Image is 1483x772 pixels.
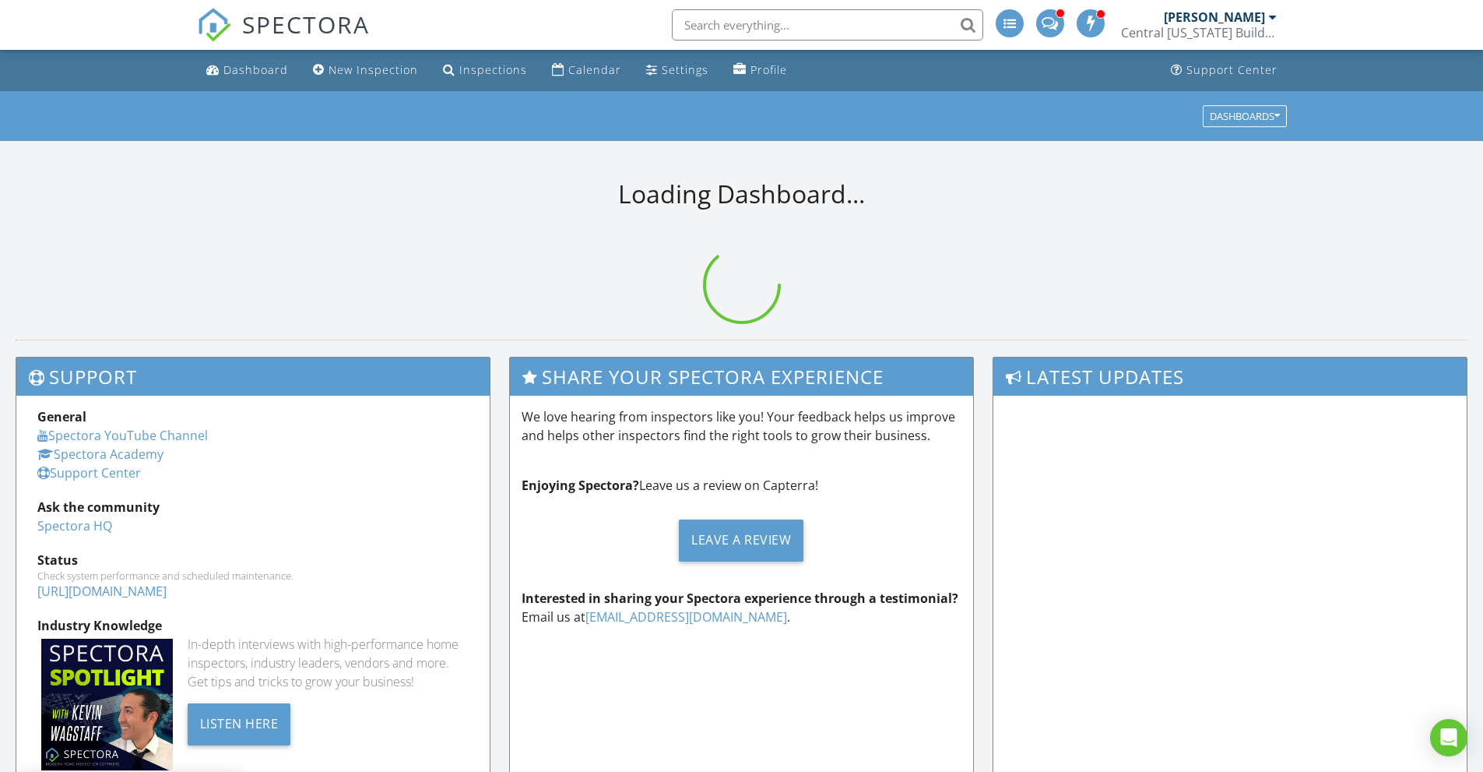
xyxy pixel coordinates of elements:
[679,520,803,562] div: Leave a Review
[1164,9,1265,25] div: [PERSON_NAME]
[1186,62,1277,77] div: Support Center
[568,62,621,77] div: Calendar
[188,714,291,731] a: Listen Here
[750,62,787,77] div: Profile
[41,639,173,770] img: Spectoraspolightmain
[37,551,469,569] div: Status
[437,56,533,85] a: Inspections
[16,358,490,396] h3: Support
[522,407,962,445] p: We love hearing from inspectors like you! Your feedback helps us improve and helps other inspecto...
[329,62,418,77] div: New Inspection
[37,408,86,425] strong: General
[188,635,469,691] div: In-depth interviews with high-performance home inspectors, industry leaders, vendors and more. Ge...
[1165,56,1284,85] a: Support Center
[640,56,715,85] a: Settings
[522,476,962,495] p: Leave us a review on Capterra!
[197,8,231,42] img: The Best Home Inspection Software - Spectora
[546,56,627,85] a: Calendar
[37,616,469,635] div: Industry Knowledge
[1121,25,1277,41] div: Central Florida Building Inspectors
[37,583,167,600] a: [URL][DOMAIN_NAME]
[585,608,787,626] a: [EMAIL_ADDRESS][DOMAIN_NAME]
[197,21,370,54] a: SPECTORA
[993,358,1467,396] h3: Latest Updates
[727,56,793,85] a: Profile
[37,569,469,582] div: Check system performance and scheduled maintenance.
[1210,111,1280,122] div: Dashboards
[522,507,962,573] a: Leave a Review
[37,427,208,444] a: Spectora YouTube Channel
[1430,719,1467,756] div: Open Intercom Messenger
[37,498,469,516] div: Ask the community
[522,589,962,626] p: Email us at .
[37,464,141,481] a: Support Center
[522,590,958,607] strong: Interested in sharing your Spectora experience through a testimonial?
[459,62,527,77] div: Inspections
[1203,105,1287,127] button: Dashboards
[200,56,294,85] a: Dashboard
[37,517,112,534] a: Spectora HQ
[37,446,163,463] a: Spectora Academy
[307,56,424,85] a: New Inspection
[188,703,291,746] div: Listen Here
[522,477,639,494] strong: Enjoying Spectora?
[662,62,708,77] div: Settings
[223,62,288,77] div: Dashboard
[672,9,983,41] input: Search everything...
[242,8,370,41] span: SPECTORA
[510,358,974,396] h3: Share Your Spectora Experience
